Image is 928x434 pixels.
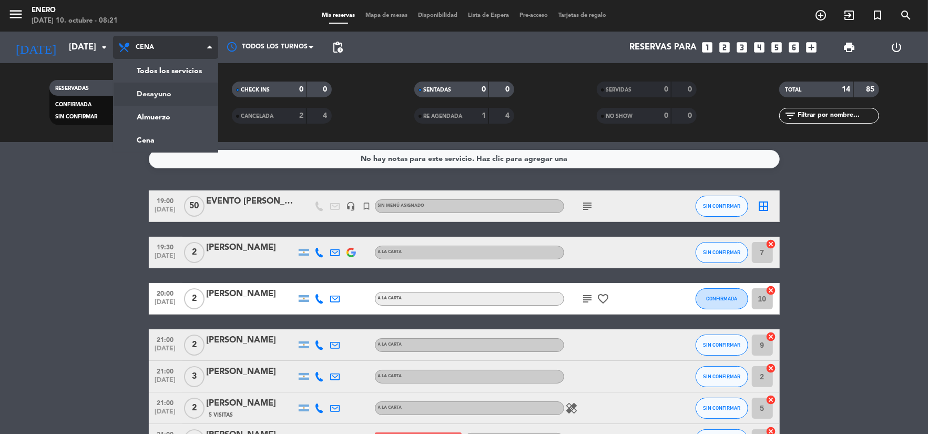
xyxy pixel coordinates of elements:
i: healing [566,402,578,415]
span: 19:00 [152,194,179,206]
span: RE AGENDADA [424,114,463,119]
strong: 0 [482,86,486,93]
span: A LA CARTA [378,296,402,300]
span: SIN CONFIRMAR [703,249,740,255]
span: SIN CONFIRMAR [703,374,740,379]
span: A LA CARTA [378,374,402,378]
span: 20:00 [152,287,179,299]
i: looks_one [700,41,714,54]
i: looks_6 [787,41,801,54]
span: [DATE] [152,206,179,218]
span: [DATE] [152,299,179,311]
span: CHECK INS [241,87,270,93]
i: subject [582,292,594,305]
strong: 14 [842,86,851,93]
strong: 14 [113,84,121,92]
div: [DATE] 10. octubre - 08:21 [32,16,118,26]
i: add_box [804,41,818,54]
span: CANCELADA [241,114,274,119]
span: Pre-acceso [514,13,553,18]
span: A LA CARTA [378,250,402,254]
span: TOTAL [786,87,802,93]
span: SIN CONFIRMAR [703,342,740,348]
i: subject [582,200,594,213]
a: Almuerzo [114,106,218,129]
strong: 4 [323,112,329,119]
button: SIN CONFIRMAR [696,196,748,217]
strong: 0 [299,86,303,93]
span: SENTADAS [424,87,452,93]
i: [DATE] [8,36,64,59]
span: [DATE] [152,408,179,420]
div: [PERSON_NAME] [207,287,296,301]
div: Enero [32,5,118,16]
button: SIN CONFIRMAR [696,398,748,419]
span: [DATE] [152,345,179,357]
i: headset_mic [346,201,356,211]
span: Mis reservas [317,13,360,18]
a: Todos los servicios [114,59,218,83]
strong: 0 [664,112,668,119]
span: 2 [184,398,205,419]
button: SIN CONFIRMAR [696,366,748,387]
span: 19:30 [152,240,179,253]
strong: 0 [688,112,694,119]
span: SIN CONFIRMAR [703,203,740,209]
span: Mapa de mesas [360,13,413,18]
span: Disponibilidad [413,13,463,18]
span: 2 [184,288,205,309]
i: power_settings_new [890,41,903,54]
span: 2 [184,335,205,356]
i: turned_in_not [871,9,884,22]
strong: 12 [113,113,121,120]
i: looks_3 [735,41,749,54]
strong: 2 [299,112,303,119]
span: Sin menú asignado [378,204,425,208]
button: SIN CONFIRMAR [696,335,748,356]
i: looks_4 [752,41,766,54]
span: SIN CONFIRMAR [703,405,740,411]
input: Filtrar por nombre... [797,110,879,122]
i: favorite_border [597,292,610,305]
span: print [843,41,855,54]
span: [DATE] [152,253,179,265]
div: [PERSON_NAME] [207,365,296,379]
span: RESERVADAS [56,86,89,91]
span: 2 [184,242,205,263]
div: No hay notas para este servicio. Haz clic para agregar una [361,153,567,165]
strong: 0 [688,86,694,93]
span: NO SHOW [606,114,633,119]
span: 21:00 [152,396,179,408]
i: cancel [766,395,777,405]
span: CONFIRMADA [706,296,737,301]
i: border_all [758,200,770,213]
div: [PERSON_NAME] [207,241,296,255]
span: SIN CONFIRMAR [56,114,98,119]
span: Reservas para [629,43,697,53]
span: 21:00 [152,365,179,377]
span: Cena [136,44,154,51]
i: looks_two [718,41,731,54]
i: filter_list [784,109,797,122]
span: CONFIRMADA [56,102,92,107]
strong: 85 [866,86,876,93]
img: google-logo.png [346,248,356,257]
i: menu [8,6,24,22]
span: Tarjetas de regalo [553,13,611,18]
i: search [900,9,912,22]
span: Lista de Espera [463,13,514,18]
i: arrow_drop_down [98,41,110,54]
button: CONFIRMADA [696,288,748,309]
span: 5 Visitas [209,411,233,419]
strong: 0 [664,86,668,93]
span: 3 [184,366,205,387]
i: looks_5 [770,41,783,54]
i: cancel [766,331,777,342]
strong: 4 [505,112,512,119]
span: SERVIDAS [606,87,632,93]
div: LOG OUT [873,32,920,63]
div: [PERSON_NAME] [207,397,296,410]
span: 21:00 [152,333,179,345]
div: [PERSON_NAME] [207,334,296,347]
i: exit_to_app [843,9,855,22]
